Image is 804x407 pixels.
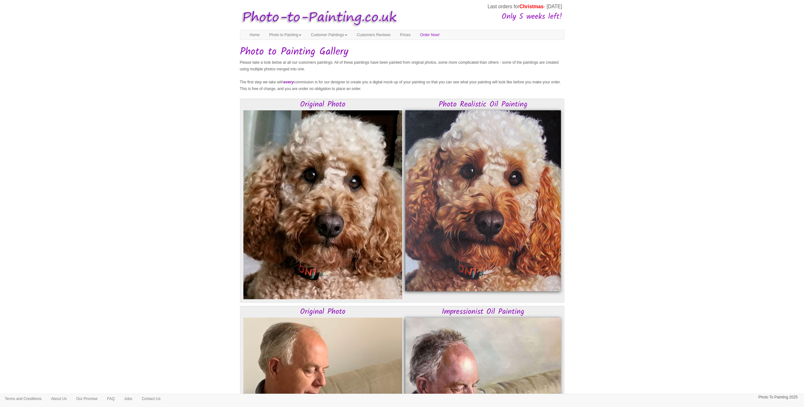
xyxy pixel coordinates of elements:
h3: Only 5 weeks left! [400,13,562,21]
h3: Impressionist Oil Painting [405,308,561,316]
a: Customer Paintings [306,30,352,40]
a: About Us [46,394,71,404]
img: Original Photo [243,110,402,299]
a: Customers Reviews [352,30,396,40]
h3: Photo Realistic Oil Painting [405,100,561,109]
h1: Photo to Painting Gallery [240,46,564,57]
a: Photo to Painting [265,30,306,40]
p: Photo To Painting 2025 [758,394,798,401]
a: Jobs [119,394,137,404]
a: Order Now! [415,30,444,40]
h3: Original Photo [243,308,402,316]
a: Prices [395,30,415,40]
span: Last orders for - [DATE] [487,4,562,9]
a: Our Promise [71,394,102,404]
img: Painting of Poodle [405,110,561,291]
h3: Original Photo [243,100,402,109]
em: every [284,80,293,84]
a: Home [245,30,265,40]
img: Photo to Painting [237,6,399,30]
a: Contact Us [137,394,165,404]
p: The first step we take with commission is for our designer to create you a digital mock-up of you... [240,79,564,92]
p: Please take a look below at all our customers paintings. All of these paintings have been painted... [240,59,564,73]
a: FAQ [102,394,119,404]
span: Christmas [519,4,544,9]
